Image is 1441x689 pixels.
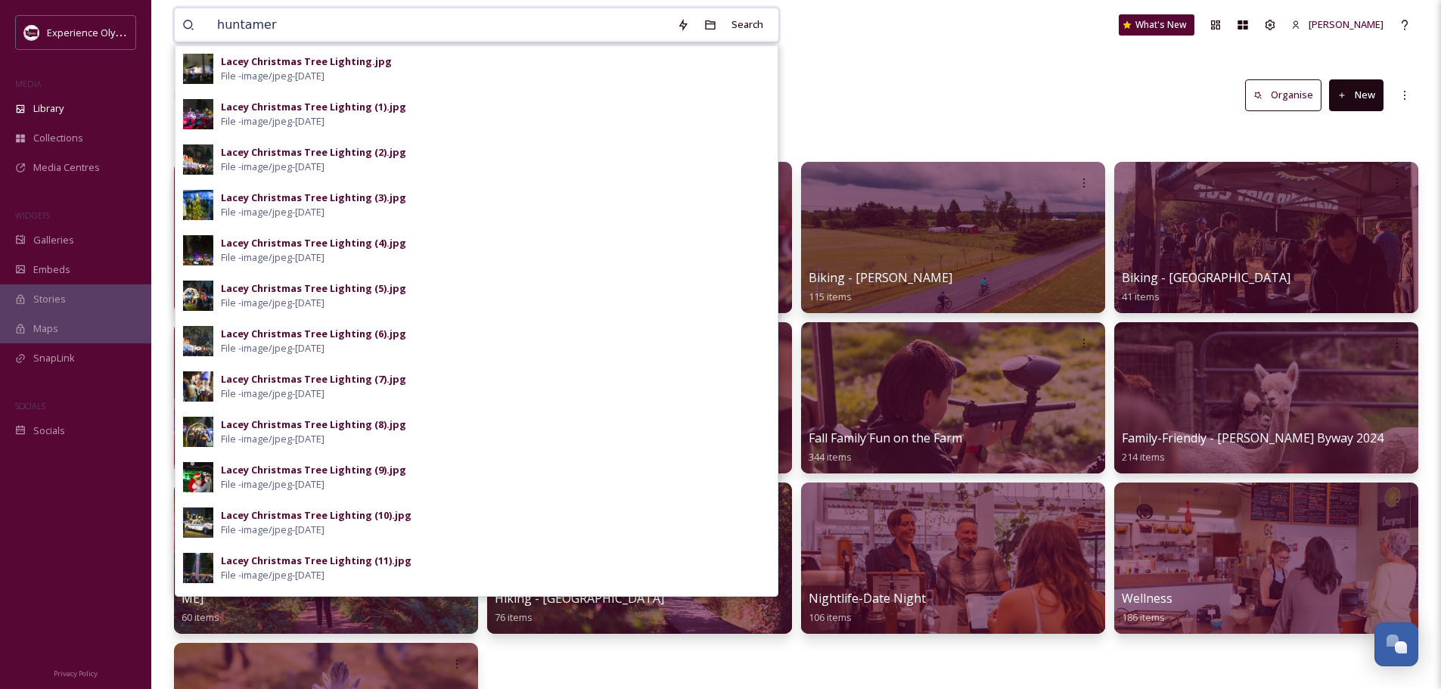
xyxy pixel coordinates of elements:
span: Embeds [33,262,70,277]
span: File - image/jpeg - [DATE] [221,523,325,537]
img: b2800550-0dd6-4b56-8d01-37aa9c4ac46a.jpg [183,281,213,311]
img: 588af4b7-99a6-4717-aa52-a609c5377382.jpg [183,553,213,583]
img: 58122367-38ae-4047-be62-03ef93a51f14.jpg [183,235,213,265]
a: [PERSON_NAME] [1284,10,1391,39]
span: Fall Family Fun on the Farm [809,430,962,446]
span: 41 items [1122,290,1160,303]
div: Lacey Christmas Tree Lighting (8).jpg [221,417,406,432]
img: ac3f1212-3a29-4576-bdcf-d7477c414f6d.jpg [183,417,213,447]
span: [PERSON_NAME] [1309,17,1384,31]
div: Lacey Christmas Tree Lighting (7).jpg [221,372,406,386]
span: Hiking - [GEOGRAPHIC_DATA] [495,590,664,607]
a: Wellness186 items [1122,591,1172,624]
a: Nightlife-Date Night106 items [809,591,926,624]
a: Fall Family Fun on the Farm344 items [809,431,962,464]
span: File - image/jpeg - [DATE] [221,432,325,446]
img: 5346043c-0029-493f-a8ba-5b84f14bd03a.jpg [183,144,213,175]
span: Galleries [33,233,74,247]
span: Nightlife-Date Night [809,590,926,607]
span: Wellness [1122,590,1172,607]
span: Collections [33,131,83,145]
span: File - image/jpeg - [DATE] [221,205,325,219]
span: Stories [33,292,66,306]
span: Privacy Policy [54,669,98,678]
a: Hiking - Evergreen Geouduck Trail - [PERSON_NAME]60 items [182,573,463,624]
a: Biking - [GEOGRAPHIC_DATA]41 items [1122,271,1290,303]
div: Lacey Christmas Tree Lighting (3).jpg [221,191,406,205]
span: WIDGETS [15,209,50,221]
span: Experience Olympia [47,25,137,39]
div: Lacey Christmas Tree Lighting (6).jpg [221,327,406,341]
button: Open Chat [1374,622,1418,666]
span: 106 items [809,610,852,624]
div: Search [724,10,771,39]
span: 115 items [809,290,852,303]
div: Lacey Christmas Tree Lighting (4).jpg [221,236,406,250]
img: db273f6d-24ba-4f2c-9a24-57ad4469a525.jpg [183,190,213,220]
span: File - image/jpeg - [DATE] [221,386,325,401]
img: 76e01608-11ad-49ba-9b12-62f761280bee.jpg [183,371,213,402]
img: download.jpeg [24,25,39,40]
span: SnapLink [33,351,75,365]
div: Lacey Christmas Tree Lighting (1).jpg [221,100,406,114]
button: Organise [1245,79,1321,110]
span: Biking - [GEOGRAPHIC_DATA] [1122,269,1290,286]
img: 97dac322-d2ee-4ee1-b60a-4673349a2988.jpg [183,507,213,538]
span: File - image/jpeg - [DATE] [221,477,325,492]
span: 76 items [495,610,533,624]
button: New [1329,79,1384,110]
span: Biking - [PERSON_NAME] [809,269,952,286]
span: File - image/jpeg - [DATE] [221,114,325,129]
span: File - image/jpeg - [DATE] [221,69,325,83]
img: aefedbd1-68f1-459e-aa2f-f87eaa92f99e.jpg [183,99,213,129]
div: Lacey Christmas Tree Lighting (2).jpg [221,145,406,160]
span: Media Centres [33,160,100,175]
span: File - image/jpeg - [DATE] [221,341,325,355]
span: 344 items [809,450,852,464]
div: Lacey Christmas Tree Lighting.jpg [221,54,392,69]
a: Privacy Policy [54,663,98,681]
div: Lacey Christmas Tree Lighting (5).jpg [221,281,406,296]
span: Library [33,101,64,116]
div: Lacey Christmas Tree Lighting (11).jpg [221,554,411,568]
span: File - image/jpeg - [DATE] [221,160,325,174]
img: 2d32809b-c4c5-4842-b3cc-e45c9da28819.jpg [183,462,213,492]
a: What's New [1119,14,1194,36]
span: 60 items [182,610,219,624]
span: Family-Friendly - [PERSON_NAME] Byway 2024 [1122,430,1384,446]
div: Lacey Christmas Tree Lighting (9).jpg [221,463,406,477]
img: 18b363bc-22f8-4002-ac65-02ed159c4bca.jpg [183,326,213,356]
input: Search your library [210,8,669,42]
a: Biking - [PERSON_NAME]115 items [809,271,952,303]
span: MEDIA [15,78,42,89]
span: SOCIALS [15,400,45,411]
img: 8e525a96-968d-4bdf-91e8-5a339bd66e68.jpg [183,54,213,84]
span: 214 items [1122,450,1165,464]
span: File - image/jpeg - [DATE] [221,568,325,582]
span: 186 items [1122,610,1165,624]
div: Lacey Christmas Tree Lighting (10).jpg [221,508,411,523]
span: Socials [33,424,65,438]
span: File - image/jpeg - [DATE] [221,250,325,265]
a: Family-Friendly - [PERSON_NAME] Byway 2024214 items [1122,431,1384,464]
span: File - image/jpeg - [DATE] [221,296,325,310]
span: Maps [33,321,58,336]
